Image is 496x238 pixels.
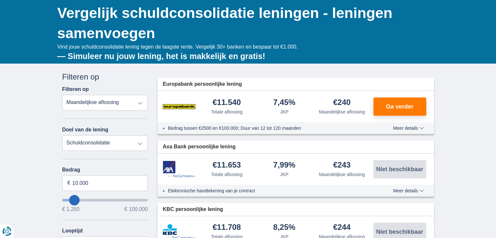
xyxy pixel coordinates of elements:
[62,86,89,92] label: Filteren op
[393,188,424,193] span: Meer details
[273,98,295,107] div: 7,45%
[62,71,148,82] div: Filteren op
[211,171,243,178] div: Totale aflossing
[213,223,241,232] div: €11.708
[62,167,148,173] label: Bedrag
[211,109,243,115] div: Totale aflossing
[163,206,223,213] span: KBC persoonlijke lening
[163,98,195,115] img: product.pl.alt Europabank
[319,171,365,178] div: Maandelijkse aflossing
[388,188,428,193] button: Meer details
[376,166,423,172] span: Niet beschikbaar
[386,104,413,110] span: Ga verder
[62,127,108,133] label: Doel van de lening
[163,161,195,178] img: product.pl.alt Axa Bank
[62,199,148,201] input: wantToBorrow
[373,160,426,178] button: Niet beschikbaar
[393,126,424,130] span: Meer details
[273,223,295,232] div: 8,25%
[68,179,70,187] span: €
[333,223,351,232] div: €244
[163,143,235,151] span: Axa Bank persoonlijke lening
[373,97,426,116] button: Ga verder
[168,125,369,131] li: Bedrag tussen €2500 en €100.000; Duur van 12 tot 120 maanden
[62,207,80,212] span: € 1.250
[280,109,289,115] div: JKP
[333,98,351,107] div: €240
[163,81,242,88] span: Europabank persoonlijke lening
[319,109,365,115] div: Maandelijkse aflossing
[125,207,148,212] span: € 100.000
[376,229,423,235] span: Niet beschikbaar
[213,98,241,107] div: €11.540
[213,161,241,170] div: €11.653
[333,161,351,170] div: €243
[280,171,289,178] div: JKP
[57,3,434,43] h1: Vergelijk schuldconsolidatie leningen - leningen samenvoegen
[168,187,369,194] li: Elektronische handtekening van je contract
[62,228,83,234] label: Looptijd
[388,126,428,131] button: Meer details
[57,43,434,62] div: Vind jouw schuldconsolidatie lening tegen de laagste rente. Vergelijk 30+ banken en bespaar tot €...
[273,161,295,170] div: 7,99%
[57,52,265,61] b: — Simuleer nu jouw lening, het is makkelijk en gratis!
